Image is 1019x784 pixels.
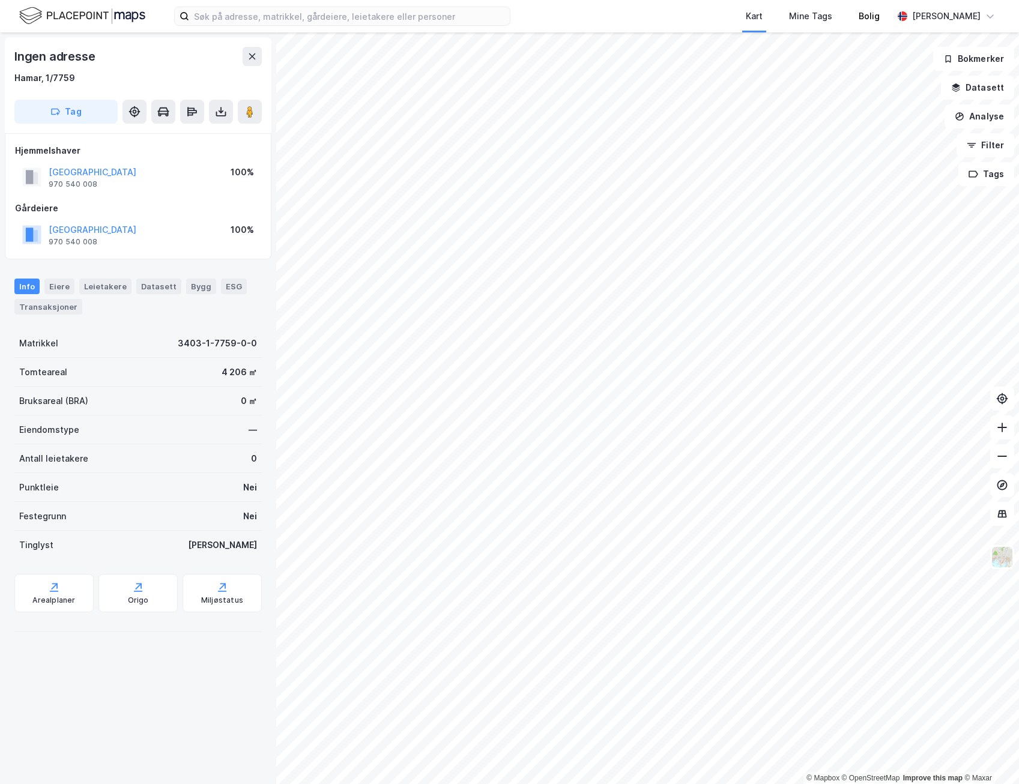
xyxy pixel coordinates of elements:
[959,726,1019,784] div: Kontrollprogram for chat
[231,165,254,179] div: 100%
[912,9,981,23] div: [PERSON_NAME]
[15,201,261,216] div: Gårdeiere
[243,480,257,495] div: Nei
[241,394,257,408] div: 0 ㎡
[19,336,58,351] div: Matrikkel
[231,223,254,237] div: 100%
[243,509,257,523] div: Nei
[14,47,97,66] div: Ingen adresse
[19,538,53,552] div: Tinglyst
[19,509,66,523] div: Festegrunn
[945,104,1014,128] button: Analyse
[746,9,763,23] div: Kart
[14,279,40,294] div: Info
[201,596,243,605] div: Miljøstatus
[14,100,118,124] button: Tag
[859,9,880,23] div: Bolig
[251,451,257,466] div: 0
[15,143,261,158] div: Hjemmelshaver
[941,76,1014,100] button: Datasett
[222,365,257,379] div: 4 206 ㎡
[14,299,82,315] div: Transaksjoner
[903,774,963,782] a: Improve this map
[178,336,257,351] div: 3403-1-7759-0-0
[806,774,839,782] a: Mapbox
[958,162,1014,186] button: Tags
[49,237,97,247] div: 970 540 008
[44,279,74,294] div: Eiere
[959,726,1019,784] iframe: Chat Widget
[189,7,510,25] input: Søk på adresse, matrikkel, gårdeiere, leietakere eller personer
[19,480,59,495] div: Punktleie
[842,774,900,782] a: OpenStreetMap
[14,71,75,85] div: Hamar, 1/7759
[136,279,181,294] div: Datasett
[32,596,75,605] div: Arealplaner
[49,179,97,189] div: 970 540 008
[186,279,216,294] div: Bygg
[957,133,1014,157] button: Filter
[221,279,247,294] div: ESG
[19,423,79,437] div: Eiendomstype
[79,279,132,294] div: Leietakere
[19,5,145,26] img: logo.f888ab2527a4732fd821a326f86c7f29.svg
[19,365,67,379] div: Tomteareal
[128,596,149,605] div: Origo
[19,451,88,466] div: Antall leietakere
[188,538,257,552] div: [PERSON_NAME]
[249,423,257,437] div: —
[991,546,1014,568] img: Z
[19,394,88,408] div: Bruksareal (BRA)
[789,9,832,23] div: Mine Tags
[933,47,1014,71] button: Bokmerker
